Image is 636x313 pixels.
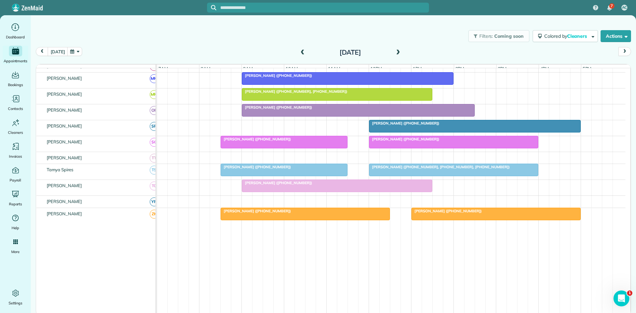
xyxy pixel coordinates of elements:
[11,248,20,255] span: More
[3,165,28,183] a: Payroll
[603,1,616,15] div: 7 unread notifications
[3,213,28,231] a: Help
[622,5,627,10] span: AC
[533,30,598,42] button: Colored byCleaners
[242,66,254,71] span: 9am
[4,58,27,64] span: Appointments
[10,177,22,183] span: Payroll
[613,290,629,306] iframe: Intercom live chat
[150,166,159,175] span: TS
[581,66,593,71] span: 5pm
[9,300,23,306] span: Settings
[494,33,524,39] span: Coming soon
[45,199,83,204] span: [PERSON_NAME]
[327,66,342,71] span: 11am
[45,167,75,172] span: Tamya Spires
[199,66,212,71] span: 8am
[3,141,28,160] a: Invoices
[284,66,299,71] span: 10am
[479,33,493,39] span: Filters:
[150,90,159,99] span: MM
[241,181,312,185] span: [PERSON_NAME] ([PHONE_NUMBER])
[8,105,23,112] span: Contacts
[12,225,20,231] span: Help
[45,139,83,144] span: [PERSON_NAME]
[309,49,392,56] h2: [DATE]
[150,138,159,147] span: SC
[539,66,551,71] span: 4pm
[45,183,83,188] span: [PERSON_NAME]
[601,30,631,42] button: Actions
[544,33,589,39] span: Colored by
[3,288,28,306] a: Settings
[150,122,159,131] span: SR
[241,89,347,94] span: [PERSON_NAME] ([PHONE_NUMBER], [PHONE_NUMBER])
[567,33,588,39] span: Cleaners
[6,34,25,40] span: Dashboard
[627,290,632,296] span: 1
[220,209,291,213] span: [PERSON_NAME] ([PHONE_NUMBER])
[3,93,28,112] a: Contacts
[241,73,312,78] span: [PERSON_NAME] ([PHONE_NUMBER])
[3,22,28,40] a: Dashboard
[220,137,291,141] span: [PERSON_NAME] ([PHONE_NUMBER])
[45,211,83,216] span: [PERSON_NAME]
[497,66,508,71] span: 3pm
[241,105,312,110] span: [PERSON_NAME] ([PHONE_NUMBER])
[45,107,83,113] span: [PERSON_NAME]
[411,66,423,71] span: 1pm
[150,74,159,83] span: MM
[207,5,216,10] button: Focus search
[211,5,216,10] svg: Focus search
[9,153,22,160] span: Invoices
[618,47,631,56] button: next
[45,91,83,97] span: [PERSON_NAME]
[150,182,159,190] span: TG
[150,197,159,206] span: YR
[150,210,159,219] span: ZK
[369,165,510,169] span: [PERSON_NAME] ([PHONE_NUMBER], [PHONE_NUMBER], [PHONE_NUMBER])
[8,81,23,88] span: Bookings
[610,3,613,9] span: 7
[3,46,28,64] a: Appointments
[150,154,159,163] span: TT
[9,201,22,207] span: Reports
[220,165,291,169] span: [PERSON_NAME] ([PHONE_NUMBER])
[369,121,440,126] span: [PERSON_NAME] ([PHONE_NUMBER])
[45,123,83,129] span: [PERSON_NAME]
[150,106,159,115] span: OR
[45,76,83,81] span: [PERSON_NAME]
[3,189,28,207] a: Reports
[36,47,48,56] button: prev
[411,209,482,213] span: [PERSON_NAME] ([PHONE_NUMBER])
[8,129,23,136] span: Cleaners
[157,66,169,71] span: 7am
[45,155,83,160] span: [PERSON_NAME]
[454,66,466,71] span: 2pm
[369,137,440,141] span: [PERSON_NAME] ([PHONE_NUMBER])
[369,66,383,71] span: 12pm
[3,70,28,88] a: Bookings
[48,47,68,56] button: [DATE]
[3,117,28,136] a: Cleaners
